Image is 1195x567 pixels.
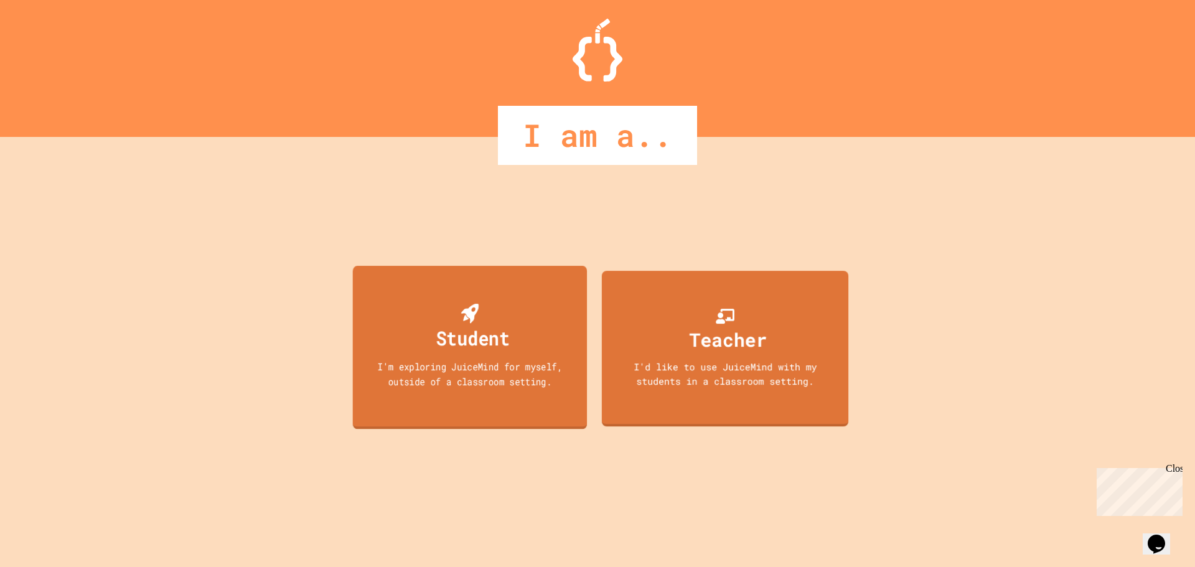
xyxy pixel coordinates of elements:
div: I'm exploring JuiceMind for myself, outside of a classroom setting. [365,359,576,388]
div: Student [436,323,510,352]
div: I'd like to use JuiceMind with my students in a classroom setting. [614,360,836,388]
div: Chat with us now!Close [5,5,86,79]
iframe: chat widget [1092,463,1183,516]
div: Teacher [690,326,767,354]
div: I am a.. [498,106,697,165]
img: Logo.svg [573,19,622,82]
iframe: chat widget [1143,517,1183,555]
